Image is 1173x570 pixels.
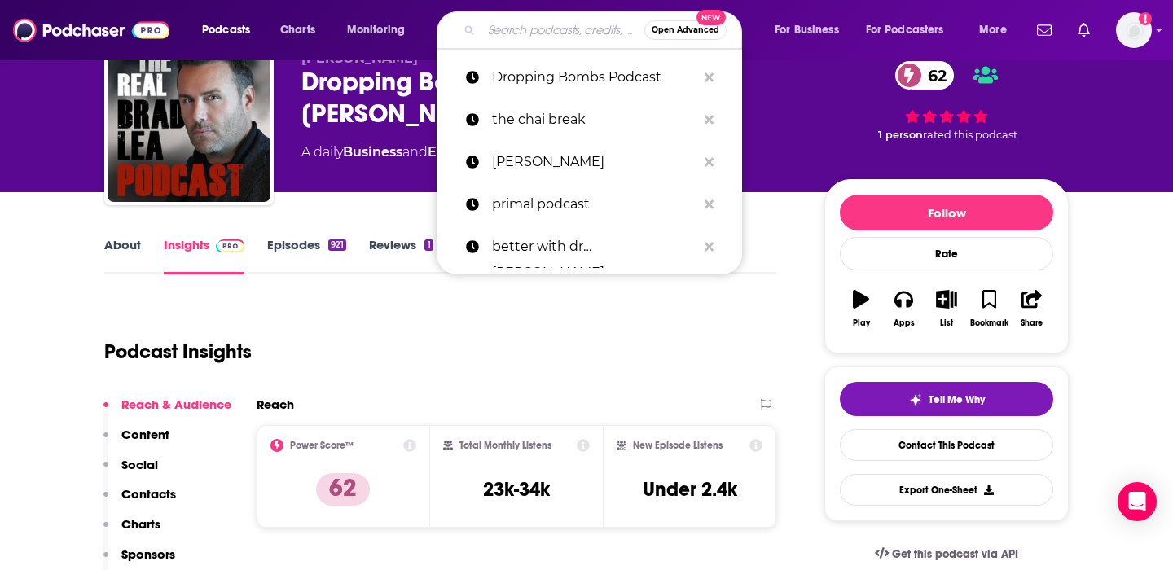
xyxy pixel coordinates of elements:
span: Open Advanced [652,26,719,34]
p: Social [121,457,158,472]
img: Podchaser - Follow, Share and Rate Podcasts [13,15,169,46]
span: For Business [775,19,839,42]
p: Dropping Bombs Podcast [492,56,696,99]
h2: Power Score™ [290,440,354,451]
a: primal podcast [437,183,742,226]
span: Charts [280,19,315,42]
h1: Podcast Insights [104,340,252,364]
h2: Total Monthly Listens [459,440,551,451]
span: Get this podcast via API [892,547,1018,561]
div: Play [853,318,870,328]
button: Apps [882,279,925,338]
p: 62 [316,473,370,506]
p: the chai break [492,99,696,141]
div: List [940,318,953,328]
button: Share [1011,279,1053,338]
p: Content [121,427,169,442]
div: 921 [328,239,346,251]
a: Contact This Podcast [840,429,1053,461]
img: Dropping Bombs w/ The Real Brad Lea [108,39,270,202]
p: Charts [121,516,160,532]
p: Sponsors [121,546,175,562]
button: Social [103,457,158,487]
div: A daily podcast [301,142,572,162]
span: 1 person [878,129,923,141]
div: Apps [894,318,915,328]
span: Monitoring [347,19,405,42]
p: liz moody [492,141,696,183]
span: Podcasts [202,19,250,42]
a: Show notifications dropdown [1071,16,1096,44]
button: List [925,279,968,338]
img: User Profile [1116,12,1152,48]
div: Search podcasts, credits, & more... [452,11,758,49]
span: More [979,19,1007,42]
img: Podchaser Pro [216,239,244,252]
button: Open AdvancedNew [644,20,727,40]
span: and [402,144,428,160]
a: Charts [270,17,325,43]
button: Contacts [103,486,176,516]
a: better with dr [PERSON_NAME] [437,226,742,268]
span: rated this podcast [923,129,1017,141]
div: Open Intercom Messenger [1118,482,1157,521]
span: New [696,10,726,25]
div: 62 1 personrated this podcast [824,50,1069,151]
h2: New Episode Listens [633,440,723,451]
p: Contacts [121,486,176,502]
span: Tell Me Why [929,393,985,406]
h3: 23k-34k [483,477,550,502]
a: 62 [895,61,955,90]
div: Share [1021,318,1043,328]
button: Follow [840,195,1053,230]
h3: Under 2.4k [643,477,737,502]
div: 1 [424,239,433,251]
button: Reach & Audience [103,397,231,427]
p: Reach & Audience [121,397,231,412]
input: Search podcasts, credits, & more... [481,17,644,43]
span: Logged in as nicole.koremenos [1116,12,1152,48]
p: primal podcast [492,183,696,226]
span: For Podcasters [866,19,944,42]
span: 62 [912,61,955,90]
a: Business [343,144,402,160]
button: open menu [968,17,1027,43]
a: About [104,237,141,274]
button: open menu [336,17,426,43]
a: Episodes921 [267,237,346,274]
a: Reviews1 [369,237,433,274]
a: [PERSON_NAME] [437,141,742,183]
a: Entrepreneur [428,144,520,160]
button: Content [103,427,169,457]
p: better with dr stephanie [492,226,696,268]
svg: Add a profile image [1139,12,1152,25]
button: Show profile menu [1116,12,1152,48]
h2: Reach [257,397,294,412]
button: open menu [191,17,271,43]
img: tell me why sparkle [909,393,922,406]
button: open menu [763,17,859,43]
a: Dropping Bombs Podcast [437,56,742,99]
a: InsightsPodchaser Pro [164,237,244,274]
div: Bookmark [970,318,1008,328]
a: the chai break [437,99,742,141]
button: Bookmark [968,279,1010,338]
button: Play [840,279,882,338]
a: Show notifications dropdown [1030,16,1058,44]
button: tell me why sparkleTell Me Why [840,382,1053,416]
div: Rate [840,237,1053,270]
button: Charts [103,516,160,546]
button: open menu [855,17,968,43]
button: Export One-Sheet [840,474,1053,506]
